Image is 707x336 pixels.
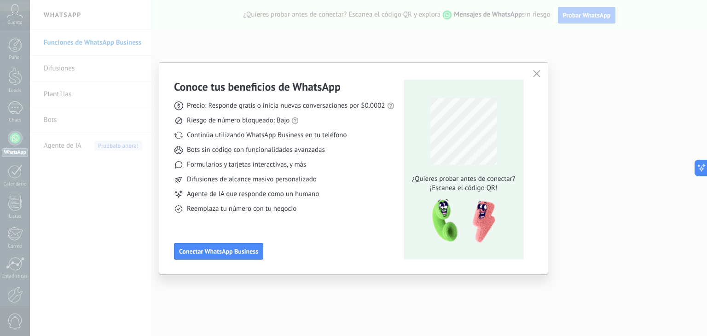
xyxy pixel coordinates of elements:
span: Precio: Responde gratis o inicia nuevas conversaciones por $0.0002 [187,101,385,110]
span: Formularios y tarjetas interactivas, y más [187,160,306,169]
img: qr-pic-1x.png [424,197,497,246]
span: Bots sin código con funcionalidades avanzadas [187,145,325,155]
span: Continúa utilizando WhatsApp Business en tu teléfono [187,131,347,140]
button: Conectar WhatsApp Business [174,243,263,260]
span: ¿Quieres probar antes de conectar? [409,174,518,184]
span: Difusiones de alcance masivo personalizado [187,175,317,184]
h3: Conoce tus beneficios de WhatsApp [174,80,341,94]
span: Conectar WhatsApp Business [179,248,258,255]
span: ¡Escanea el código QR! [409,184,518,193]
span: Agente de IA que responde como un humano [187,190,319,199]
span: Reemplaza tu número con tu negocio [187,204,296,214]
span: Riesgo de número bloqueado: Bajo [187,116,290,125]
